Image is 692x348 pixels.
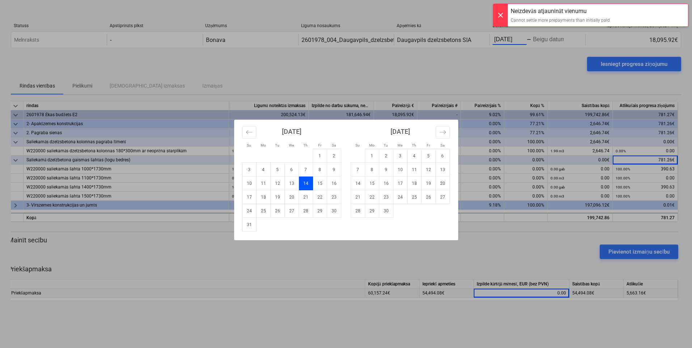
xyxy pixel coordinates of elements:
td: Choose Tuesday, September 2, 2025 as your check-in date. It's available. [379,149,393,163]
td: Choose Friday, August 29, 2025 as your check-in date. It's available. [313,204,327,218]
td: Choose Sunday, September 14, 2025 as your check-in date. It's available. [351,177,365,190]
td: Choose Monday, September 22, 2025 as your check-in date. It's available. [365,190,379,204]
td: Choose Friday, September 19, 2025 as your check-in date. It's available. [421,177,435,190]
td: Choose Sunday, August 10, 2025 as your check-in date. It's available. [242,177,256,190]
td: Choose Tuesday, August 26, 2025 as your check-in date. It's available. [270,204,284,218]
td: Choose Saturday, September 20, 2025 as your check-in date. It's available. [435,177,450,190]
td: Choose Saturday, September 27, 2025 as your check-in date. It's available. [435,190,450,204]
small: We [289,143,294,147]
td: Selected. Thursday, August 14, 2025 [299,177,313,190]
strong: [DATE] [391,128,410,135]
td: Choose Wednesday, August 20, 2025 as your check-in date. It's available. [284,190,299,204]
td: Choose Sunday, September 21, 2025 as your check-in date. It's available. [351,190,365,204]
td: Choose Monday, August 25, 2025 as your check-in date. It's available. [256,204,270,218]
td: Choose Monday, September 29, 2025 as your check-in date. It's available. [365,204,379,218]
td: Choose Saturday, September 13, 2025 as your check-in date. It's available. [435,163,450,177]
td: Choose Friday, August 8, 2025 as your check-in date. It's available. [313,163,327,177]
td: Choose Saturday, August 23, 2025 as your check-in date. It's available. [327,190,341,204]
td: Choose Tuesday, August 5, 2025 as your check-in date. It's available. [270,163,284,177]
td: Choose Saturday, August 2, 2025 as your check-in date. It's available. [327,149,341,163]
td: Choose Thursday, August 21, 2025 as your check-in date. It's available. [299,190,313,204]
td: Choose Sunday, August 17, 2025 as your check-in date. It's available. [242,190,256,204]
td: Choose Friday, September 5, 2025 as your check-in date. It's available. [421,149,435,163]
td: Choose Monday, September 15, 2025 as your check-in date. It's available. [365,177,379,190]
td: Choose Friday, August 22, 2025 as your check-in date. It's available. [313,190,327,204]
td: Choose Thursday, September 11, 2025 as your check-in date. It's available. [407,163,421,177]
small: Th [412,143,416,147]
td: Choose Friday, September 12, 2025 as your check-in date. It's available. [421,163,435,177]
small: Fr [318,143,321,147]
td: Choose Tuesday, September 23, 2025 as your check-in date. It's available. [379,190,393,204]
td: Choose Wednesday, August 13, 2025 as your check-in date. It's available. [284,177,299,190]
td: Choose Sunday, August 24, 2025 as your check-in date. It's available. [242,204,256,218]
td: Choose Tuesday, August 12, 2025 as your check-in date. It's available. [270,177,284,190]
small: Tu [384,143,388,147]
td: Choose Friday, August 15, 2025 as your check-in date. It's available. [313,177,327,190]
small: Mo [369,143,375,147]
td: Choose Saturday, August 16, 2025 as your check-in date. It's available. [327,177,341,190]
small: Su [355,143,360,147]
td: Choose Wednesday, September 10, 2025 as your check-in date. It's available. [393,163,407,177]
td: Choose Sunday, August 31, 2025 as your check-in date. It's available. [242,218,256,232]
div: Neizdevās atjaunināt vienumu [511,7,610,16]
td: Choose Wednesday, September 24, 2025 as your check-in date. It's available. [393,190,407,204]
td: Choose Wednesday, September 3, 2025 as your check-in date. It's available. [393,149,407,163]
small: Mo [261,143,266,147]
div: Calendar [234,120,458,240]
td: Choose Saturday, September 6, 2025 as your check-in date. It's available. [435,149,450,163]
td: Choose Tuesday, August 19, 2025 as your check-in date. It's available. [270,190,284,204]
div: Cannot settle more prepayments than initially paid [511,17,610,24]
td: Choose Thursday, September 25, 2025 as your check-in date. It's available. [407,190,421,204]
td: Choose Saturday, August 9, 2025 as your check-in date. It's available. [327,163,341,177]
td: Choose Wednesday, August 6, 2025 as your check-in date. It's available. [284,163,299,177]
td: Choose Sunday, August 3, 2025 as your check-in date. It's available. [242,163,256,177]
td: Choose Monday, September 8, 2025 as your check-in date. It's available. [365,163,379,177]
small: We [397,143,402,147]
td: Choose Saturday, August 30, 2025 as your check-in date. It's available. [327,204,341,218]
td: Choose Friday, August 1, 2025 as your check-in date. It's available. [313,149,327,163]
small: Fr [427,143,430,147]
small: Th [303,143,308,147]
td: Choose Tuesday, September 30, 2025 as your check-in date. It's available. [379,204,393,218]
td: Choose Tuesday, September 9, 2025 as your check-in date. It's available. [379,163,393,177]
td: Choose Sunday, September 28, 2025 as your check-in date. It's available. [351,204,365,218]
button: Move forward to switch to the next month. [436,126,450,139]
small: Sa [440,143,444,147]
small: Su [247,143,251,147]
td: Choose Monday, August 4, 2025 as your check-in date. It's available. [256,163,270,177]
td: Choose Monday, August 18, 2025 as your check-in date. It's available. [256,190,270,204]
td: Choose Sunday, September 7, 2025 as your check-in date. It's available. [351,163,365,177]
td: Choose Thursday, August 28, 2025 as your check-in date. It's available. [299,204,313,218]
small: Tu [275,143,279,147]
td: Choose Thursday, September 4, 2025 as your check-in date. It's available. [407,149,421,163]
td: Choose Thursday, September 18, 2025 as your check-in date. It's available. [407,177,421,190]
td: Choose Monday, September 1, 2025 as your check-in date. It's available. [365,149,379,163]
td: Choose Monday, August 11, 2025 as your check-in date. It's available. [256,177,270,190]
strong: [DATE] [282,128,301,135]
td: Choose Thursday, August 7, 2025 as your check-in date. It's available. [299,163,313,177]
td: Choose Wednesday, August 27, 2025 as your check-in date. It's available. [284,204,299,218]
td: Choose Friday, September 26, 2025 as your check-in date. It's available. [421,190,435,204]
button: Move backward to switch to the previous month. [242,126,256,139]
small: Sa [332,143,336,147]
td: Choose Tuesday, September 16, 2025 as your check-in date. It's available. [379,177,393,190]
td: Choose Wednesday, September 17, 2025 as your check-in date. It's available. [393,177,407,190]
